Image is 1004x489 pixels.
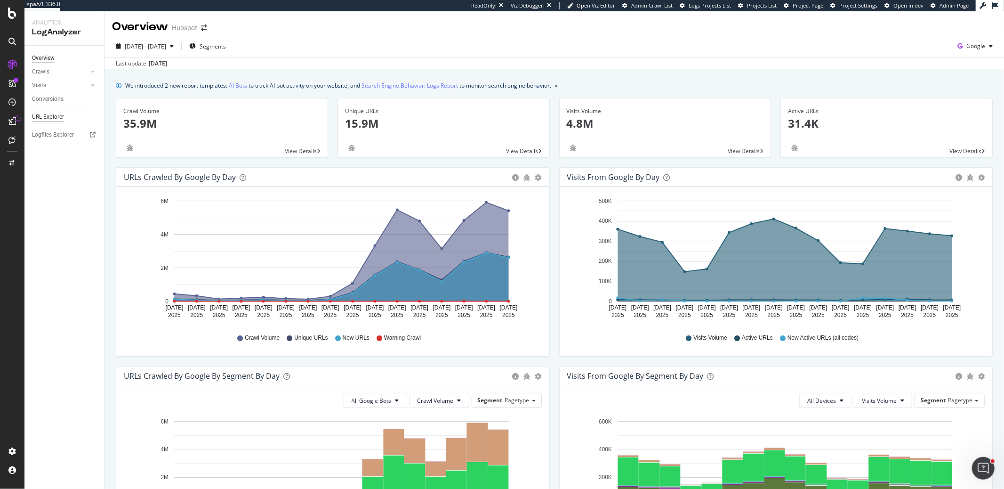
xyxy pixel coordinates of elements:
text: 2025 [413,312,426,318]
text: [DATE] [787,304,805,311]
div: Overview [112,19,168,35]
button: Visits Volume [854,393,912,408]
div: URLs Crawled by Google By Segment By Day [124,371,280,381]
div: Visits from Google by day [567,172,660,182]
text: 300K [598,238,611,244]
div: bug [967,174,973,181]
a: Visits [32,81,88,90]
a: Project Settings [830,2,877,9]
span: Projects List [747,2,777,9]
text: [DATE] [921,304,939,311]
text: [DATE] [477,304,495,311]
div: URLs Crawled by Google by day [124,172,236,182]
span: View Details [506,147,538,155]
div: arrow-right-arrow-left [201,24,207,31]
span: Pagetype [505,396,530,404]
svg: A chart. [124,194,542,325]
span: New Active URLs (all codes) [787,334,859,342]
text: 2025 [302,312,314,318]
text: [DATE] [210,304,228,311]
text: [DATE] [321,304,339,311]
span: New URLs [343,334,369,342]
div: We introduced 2 new report templates: to track AI bot activity on your website, and to monitor se... [125,81,551,90]
button: Segments [185,39,230,54]
div: info banner [116,81,993,90]
text: [DATE] [233,304,250,311]
span: Visits Volume [862,397,897,405]
span: Pagetype [948,396,972,404]
a: Project Page [784,2,823,9]
text: [DATE] [410,304,428,311]
text: [DATE] [344,304,361,311]
text: 2025 [369,312,381,318]
text: 100K [598,278,611,285]
text: 2M [161,474,169,481]
span: Google [966,42,985,50]
div: Hubspot [172,23,197,33]
span: All Google Bots [352,397,392,405]
text: 2025 [480,312,493,318]
div: Conversions [32,94,64,104]
p: 31.4K [788,115,985,131]
text: 2025 [745,312,758,318]
text: 0 [165,298,169,305]
svg: A chart. [567,194,986,325]
div: bug [524,373,530,380]
text: 4M [161,231,169,238]
text: 500K [598,198,611,204]
span: Open Viz Editor [577,2,615,9]
span: Open in dev [893,2,924,9]
text: 2025 [213,312,225,318]
div: [DATE] [149,59,167,68]
text: 2025 [901,312,914,318]
text: [DATE] [742,304,760,311]
div: Overview [32,53,55,63]
text: [DATE] [943,304,961,311]
div: Visits from Google By Segment By Day [567,371,704,381]
span: Admin Crawl List [631,2,673,9]
span: View Details [285,147,317,155]
text: 2025 [346,312,359,318]
a: Projects List [738,2,777,9]
text: 4M [161,446,169,453]
text: 2025 [856,312,869,318]
span: Segments [200,42,226,50]
span: Project Page [793,2,823,9]
span: Admin Page [940,2,969,9]
div: bug [788,145,801,151]
a: Admin Page [931,2,969,9]
text: 2025 [789,312,802,318]
text: 2025 [280,312,292,318]
a: Open Viz Editor [567,2,615,9]
text: [DATE] [166,304,184,311]
span: Active URLs [742,334,773,342]
text: 2M [161,265,169,271]
text: 2025 [656,312,668,318]
text: 2025 [634,312,646,318]
text: [DATE] [388,304,406,311]
div: bug [123,145,137,151]
div: bug [567,145,580,151]
div: Visits Volume [567,107,764,115]
text: [DATE] [500,304,518,311]
text: 2025 [324,312,337,318]
span: Visits Volume [693,334,727,342]
text: [DATE] [609,304,626,311]
a: URL Explorer [32,112,97,122]
button: Crawl Volume [410,393,469,408]
span: Unique URLs [294,334,328,342]
div: circle-info [513,174,519,181]
a: Search Engine Behavior: Logs Report [361,81,458,90]
span: All Devices [807,397,836,405]
text: 2025 [458,312,470,318]
div: gear [978,174,985,181]
text: [DATE] [455,304,473,311]
text: 6M [161,418,169,425]
text: [DATE] [277,304,295,311]
span: Crawl Volume [245,334,280,342]
a: Logs Projects List [680,2,731,9]
p: 4.8M [567,115,764,131]
button: All Devices [799,393,851,408]
text: 2025 [767,312,780,318]
div: Analytics [32,19,96,27]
